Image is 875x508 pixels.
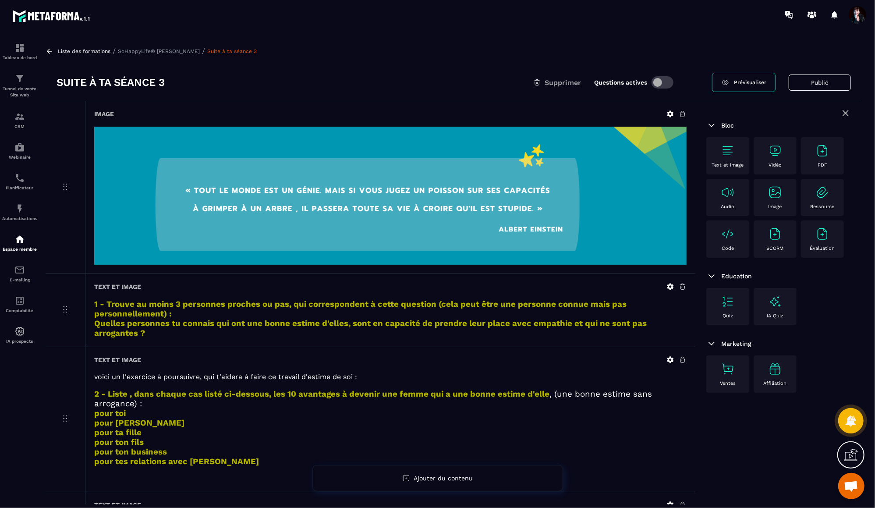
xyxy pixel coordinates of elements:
img: background [94,127,687,265]
img: text-image no-wra [815,227,829,241]
img: automations [14,234,25,245]
p: E-mailing [2,277,37,282]
img: arrow-down [706,338,717,349]
img: scheduler [14,173,25,183]
span: / [113,47,116,55]
p: CRM [2,124,37,129]
h3: Suite à ta séance 3 [57,75,165,89]
strong: pour ta fille [94,428,142,437]
a: Prévisualiser [712,73,776,92]
span: Bloc [721,122,734,129]
img: text-image no-wra [721,227,735,241]
h6: Image [94,110,114,117]
img: formation [14,73,25,84]
p: Comptabilité [2,308,37,313]
span: / [202,47,205,55]
img: text-image no-wra [721,185,735,199]
img: email [14,265,25,275]
p: Webinaire [2,155,37,160]
span: Ajouter du contenu [414,475,473,482]
img: automations [14,326,25,337]
a: accountantaccountantComptabilité [2,289,37,320]
img: automations [14,203,25,214]
a: formationformationTableau de bord [2,36,37,67]
p: Planificateur [2,185,37,190]
strong: 1 - Trouve au moins 3 personnes proches ou pas, qui correspondent à cette question (cela peut êtr... [94,299,627,319]
strong: pour [PERSON_NAME] [94,418,184,428]
p: PDF [818,162,827,168]
p: Code [722,245,734,251]
img: text-image [768,362,782,376]
img: text-image no-wra [768,227,782,241]
strong: pour toi [94,409,126,418]
p: Évaluation [810,245,835,251]
img: text-image no-wra [815,185,829,199]
p: Image [769,204,782,210]
img: formation [14,43,25,53]
p: Text et image [712,162,744,168]
h6: Text et image [94,283,141,290]
strong: pour ton fils [94,437,144,447]
p: Ressource [811,204,835,210]
img: text-image no-wra [721,295,735,309]
p: Espace membre [2,247,37,252]
a: automationsautomationsAutomatisations [2,197,37,227]
h3: , (une bonne estime sans arrogance) : [94,389,687,409]
img: text-image no-wra [815,144,829,158]
button: Publié [789,75,851,91]
img: arrow-down [706,271,717,281]
a: schedulerschedulerPlanificateur [2,166,37,197]
strong: Quelles personnes tu connais qui ont une bonne estime d'elles, sont en capacité de prendre leur p... [94,319,647,338]
span: Education [721,273,752,280]
p: Ventes [720,380,736,386]
span: Marketing [721,340,751,347]
p: Tableau de bord [2,55,37,60]
strong: pour ton business [94,447,167,457]
img: accountant [14,295,25,306]
a: Liste des formations [58,48,110,54]
a: Suite à ta séance 3 [207,48,257,54]
img: text-image no-wra [721,144,735,158]
p: Vidéo [769,162,782,168]
img: text-image no-wra [721,362,735,376]
img: text-image no-wra [768,185,782,199]
span: Supprimer [545,78,581,87]
label: Questions actives [594,79,647,86]
a: formationformationTunnel de vente Site web [2,67,37,105]
p: Quiz [723,313,733,319]
p: Audio [721,204,735,210]
p: Automatisations [2,216,37,221]
img: text-image no-wra [768,144,782,158]
a: emailemailE-mailing [2,258,37,289]
p: voici un l'exercice à poursuivre, qui t'aidera à faire ce travail d'estime de soi : [94,373,687,381]
a: automationsautomationsWebinaire [2,135,37,166]
strong: 2 - Liste , dans chaque cas listé ci-dessous, les 10 avantages à devenir une femme qui a une bonn... [94,389,549,399]
a: Ouvrir le chat [838,473,864,499]
strong: pour tes relations avec [PERSON_NAME] [94,457,259,466]
p: IA Quiz [767,313,783,319]
img: formation [14,111,25,122]
p: Tunnel de vente Site web [2,86,37,98]
img: arrow-down [706,120,717,131]
a: automationsautomationsEspace membre [2,227,37,258]
a: formationformationCRM [2,105,37,135]
span: Prévisualiser [734,79,766,85]
a: SoHappyLife® [PERSON_NAME] [118,48,200,54]
p: IA prospects [2,339,37,344]
img: automations [14,142,25,153]
h6: Text et image [94,356,141,363]
p: Affiliation [764,380,787,386]
img: logo [12,8,91,24]
img: text-image [768,295,782,309]
p: SCORM [767,245,784,251]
